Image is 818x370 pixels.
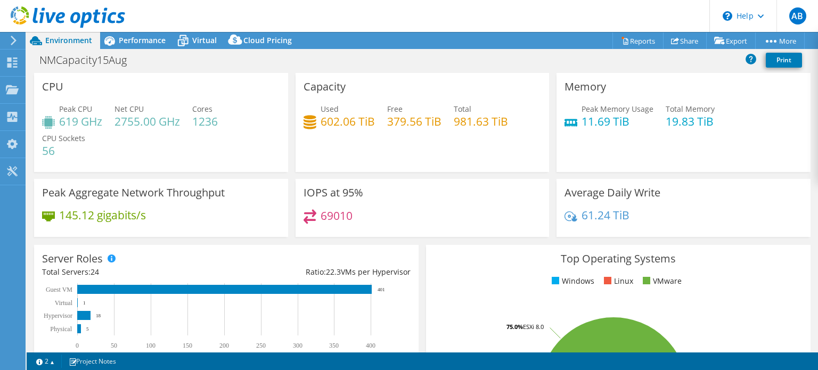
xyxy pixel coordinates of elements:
[183,342,192,349] text: 150
[304,187,363,199] h3: IOPS at 95%
[755,32,805,49] a: More
[243,35,292,45] span: Cloud Pricing
[42,187,225,199] h3: Peak Aggregate Network Throughput
[387,116,441,127] h4: 379.56 TiB
[146,342,156,349] text: 100
[114,116,180,127] h4: 2755.00 GHz
[50,325,72,333] text: Physical
[789,7,806,24] span: AB
[42,145,85,157] h4: 56
[434,253,803,265] h3: Top Operating Systems
[192,116,218,127] h4: 1236
[55,299,73,307] text: Virtual
[59,104,92,114] span: Peak CPU
[663,32,707,49] a: Share
[321,104,339,114] span: Used
[111,342,117,349] text: 50
[45,35,92,45] span: Environment
[706,32,756,49] a: Export
[35,54,143,66] h1: NMCapacity15Aug
[723,11,732,21] svg: \n
[523,323,544,331] tspan: ESXi 8.0
[666,104,715,114] span: Total Memory
[582,209,629,221] h4: 61.24 TiB
[666,116,715,127] h4: 19.83 TiB
[59,209,146,221] h4: 145.12 gigabits/s
[192,35,217,45] span: Virtual
[304,81,346,93] h3: Capacity
[219,342,229,349] text: 200
[86,326,89,332] text: 5
[454,104,471,114] span: Total
[387,104,403,114] span: Free
[42,133,85,143] span: CPU Sockets
[378,287,385,292] text: 401
[46,286,72,293] text: Guest VM
[59,116,102,127] h4: 619 GHz
[42,253,103,265] h3: Server Roles
[582,116,653,127] h4: 11.69 TiB
[582,104,653,114] span: Peak Memory Usage
[329,342,339,349] text: 350
[61,355,124,368] a: Project Notes
[119,35,166,45] span: Performance
[44,312,72,319] text: Hypervisor
[91,267,99,277] span: 24
[226,266,411,278] div: Ratio: VMs per Hypervisor
[321,116,375,127] h4: 602.06 TiB
[506,323,523,331] tspan: 75.0%
[192,104,212,114] span: Cores
[42,81,63,93] h3: CPU
[321,210,353,221] h4: 69010
[293,342,302,349] text: 300
[766,53,802,68] a: Print
[96,313,101,318] text: 18
[565,187,660,199] h3: Average Daily Write
[612,32,664,49] a: Reports
[256,342,266,349] text: 250
[601,275,633,287] li: Linux
[454,116,508,127] h4: 981.63 TiB
[549,275,594,287] li: Windows
[42,266,226,278] div: Total Servers:
[29,355,62,368] a: 2
[76,342,79,349] text: 0
[565,81,606,93] h3: Memory
[366,342,375,349] text: 400
[326,267,341,277] span: 22.3
[114,104,144,114] span: Net CPU
[83,300,86,306] text: 1
[640,275,682,287] li: VMware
